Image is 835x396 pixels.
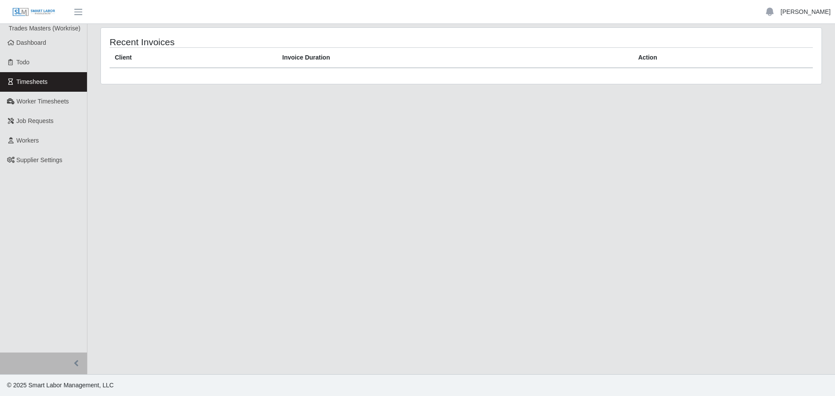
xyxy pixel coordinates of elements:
span: Job Requests [17,117,54,124]
span: Trades Masters (Workrise) [9,25,80,32]
span: Supplier Settings [17,156,63,163]
span: Workers [17,137,39,144]
span: Timesheets [17,78,48,85]
span: Worker Timesheets [17,98,69,105]
a: [PERSON_NAME] [781,7,831,17]
th: Client [110,48,277,68]
h4: Recent Invoices [110,37,395,47]
th: Action [633,48,813,68]
th: Invoice Duration [277,48,633,68]
span: Dashboard [17,39,47,46]
span: © 2025 Smart Labor Management, LLC [7,382,114,389]
span: Todo [17,59,30,66]
img: SLM Logo [12,7,56,17]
